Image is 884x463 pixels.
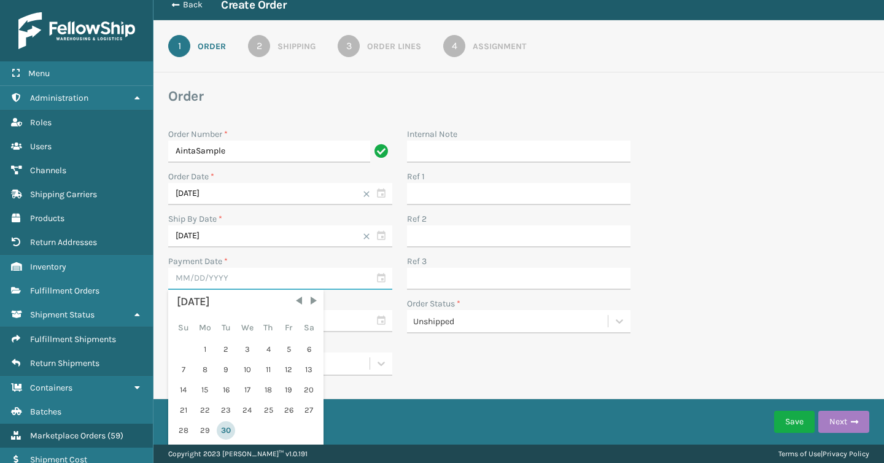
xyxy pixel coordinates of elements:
[308,295,320,307] span: Next Month
[259,360,277,379] div: Thu Sep 11 2025
[300,381,318,399] div: Sat Sep 20 2025
[107,430,123,441] span: ( 59 )
[30,358,99,368] span: Return Shipments
[774,411,815,433] button: Save
[177,294,315,311] div: [DATE]
[407,170,425,183] label: Ref 1
[30,237,97,247] span: Return Addresses
[168,35,190,57] div: 1
[30,334,116,344] span: Fulfillment Shipments
[199,322,211,333] abbr: Monday
[304,322,314,333] abbr: Saturday
[195,360,215,379] div: Mon Sep 08 2025
[174,360,193,379] div: Sun Sep 07 2025
[217,360,235,379] div: Tue Sep 09 2025
[222,322,231,333] abbr: Tuesday
[195,340,215,359] div: Mon Sep 01 2025
[237,401,257,419] div: Wed Sep 24 2025
[168,268,392,290] input: MM/DD/YYYY
[195,401,215,419] div: Mon Sep 22 2025
[30,189,97,200] span: Shipping Carriers
[168,183,392,205] input: MM/DD/YYYY
[443,35,465,57] div: 4
[823,449,869,458] a: Privacy Policy
[30,117,52,128] span: Roles
[279,401,298,419] div: Fri Sep 26 2025
[237,340,257,359] div: Wed Sep 03 2025
[30,93,88,103] span: Administration
[259,340,277,359] div: Thu Sep 04 2025
[30,286,99,296] span: Fulfillment Orders
[237,360,257,379] div: Wed Sep 10 2025
[217,421,235,440] div: Tue Sep 30 2025
[30,383,72,393] span: Containers
[168,128,228,141] label: Order Number
[407,297,460,310] label: Order Status
[217,381,235,399] div: Tue Sep 16 2025
[407,212,427,225] label: Ref 2
[30,309,95,320] span: Shipment Status
[778,449,821,458] a: Terms of Use
[174,421,193,440] div: Sun Sep 28 2025
[168,171,214,182] label: Order Date
[195,381,215,399] div: Mon Sep 15 2025
[198,40,226,53] div: Order
[30,430,106,441] span: Marketplace Orders
[413,315,610,328] div: Unshipped
[168,256,228,267] label: Payment Date
[279,340,298,359] div: Fri Sep 05 2025
[778,445,869,463] div: |
[174,401,193,419] div: Sun Sep 21 2025
[263,322,273,333] abbr: Thursday
[818,411,869,433] button: Next
[300,401,318,419] div: Sat Sep 27 2025
[285,322,292,333] abbr: Friday
[279,381,298,399] div: Fri Sep 19 2025
[168,445,308,463] p: Copyright 2023 [PERSON_NAME]™ v 1.0.191
[259,401,277,419] div: Thu Sep 25 2025
[259,381,277,399] div: Thu Sep 18 2025
[300,360,318,379] div: Sat Sep 13 2025
[168,214,222,224] label: Ship By Date
[30,213,64,224] span: Products
[407,255,427,268] label: Ref 3
[28,68,50,79] span: Menu
[30,165,66,176] span: Channels
[248,35,270,57] div: 2
[241,322,254,333] abbr: Wednesday
[217,340,235,359] div: Tue Sep 02 2025
[277,40,316,53] div: Shipping
[195,421,215,440] div: Mon Sep 29 2025
[407,128,457,141] label: Internal Note
[168,87,869,106] h3: Order
[18,12,135,49] img: logo
[30,407,61,417] span: Batches
[279,360,298,379] div: Fri Sep 12 2025
[338,35,360,57] div: 3
[168,225,392,247] input: MM/DD/YYYY
[237,381,257,399] div: Wed Sep 17 2025
[30,262,66,272] span: Inventory
[217,401,235,419] div: Tue Sep 23 2025
[473,40,526,53] div: Assignment
[30,141,52,152] span: Users
[174,381,193,399] div: Sun Sep 14 2025
[178,322,189,333] abbr: Sunday
[300,340,318,359] div: Sat Sep 06 2025
[293,295,305,307] span: Previous Month
[367,40,421,53] div: Order Lines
